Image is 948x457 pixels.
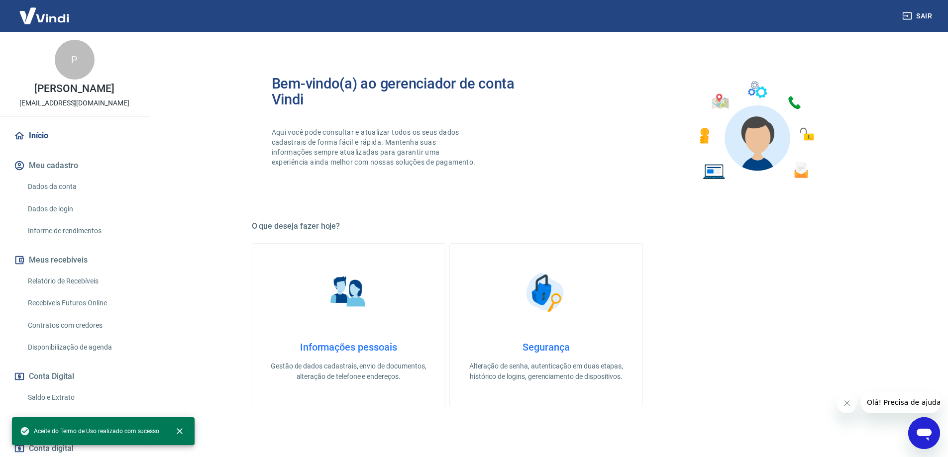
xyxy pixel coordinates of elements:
span: Aceite do Termo de Uso realizado com sucesso. [20,426,161,436]
p: Gestão de dados cadastrais, envio de documentos, alteração de telefone e endereços. [268,361,429,382]
iframe: Botão para abrir a janela de mensagens [908,417,940,449]
a: Saldo e Extrato [24,387,137,408]
iframe: Mensagem da empresa [861,391,940,413]
h4: Segurança [466,341,627,353]
h5: O que deseja fazer hoje? [252,221,841,231]
a: Saque [24,409,137,430]
button: Sair [900,7,936,25]
button: close [169,420,191,442]
iframe: Fechar mensagem [837,393,857,413]
a: Início [12,125,137,147]
a: Relatório de Recebíveis [24,271,137,291]
button: Meu cadastro [12,155,137,177]
div: P [55,40,95,80]
img: Vindi [12,0,77,31]
span: Olá! Precisa de ajuda? [6,7,84,15]
a: Disponibilização de agenda [24,337,137,358]
p: Alteração de senha, autenticação em duas etapas, histórico de logins, gerenciamento de dispositivos. [466,361,627,382]
a: SegurançaSegurançaAlteração de senha, autenticação em duas etapas, histórico de logins, gerenciam... [449,243,643,406]
a: Dados de login [24,199,137,219]
img: Informações pessoais [323,268,373,317]
button: Conta Digital [12,366,137,387]
button: Meus recebíveis [12,249,137,271]
p: Aqui você pode consultar e atualizar todos os seus dados cadastrais de forma fácil e rápida. Mant... [272,127,478,167]
a: Dados da conta [24,177,137,197]
h2: Bem-vindo(a) ao gerenciador de conta Vindi [272,76,546,107]
a: Contratos com credores [24,315,137,336]
h4: Informações pessoais [268,341,429,353]
p: [PERSON_NAME] [34,84,114,94]
a: Recebíveis Futuros Online [24,293,137,313]
span: Conta digital [29,442,74,456]
p: [EMAIL_ADDRESS][DOMAIN_NAME] [19,98,129,108]
img: Imagem de um avatar masculino com diversos icones exemplificando as funcionalidades do gerenciado... [691,76,821,185]
a: Informe de rendimentos [24,221,137,241]
a: Informações pessoaisInformações pessoaisGestão de dados cadastrais, envio de documentos, alteraçã... [252,243,445,406]
img: Segurança [521,268,571,317]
